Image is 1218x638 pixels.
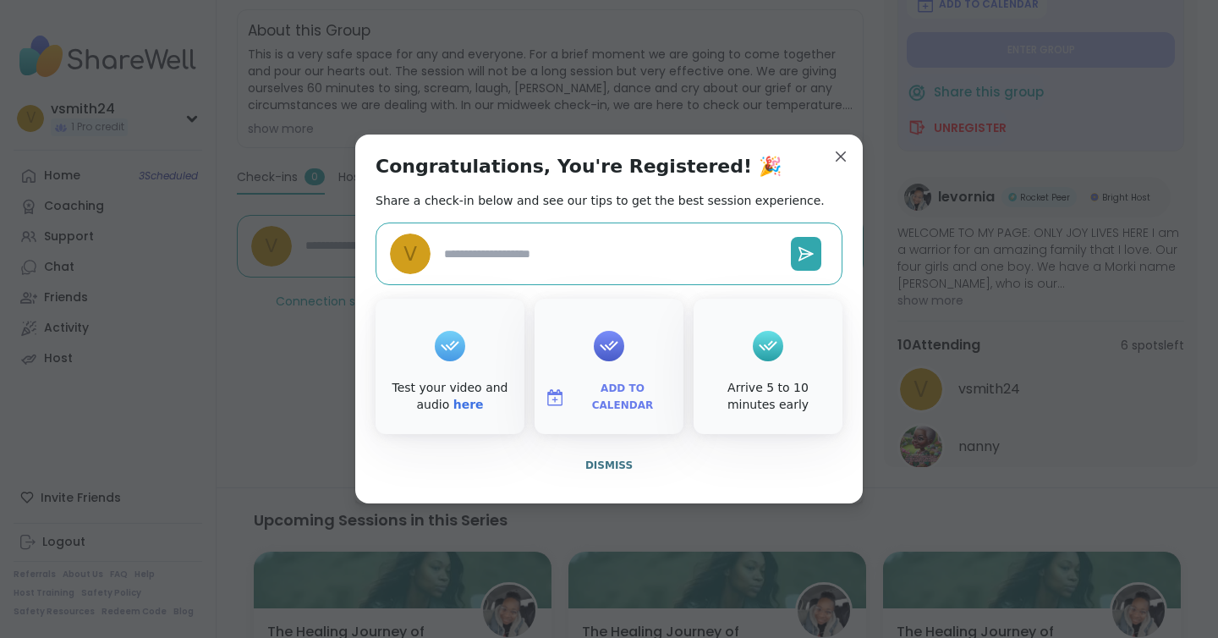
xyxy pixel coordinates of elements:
h2: Share a check-in below and see our tips to get the best session experience. [376,192,825,209]
button: Add to Calendar [538,380,680,415]
div: Test your video and audio [379,380,521,413]
a: here [453,398,484,411]
span: v [403,239,417,269]
button: Dismiss [376,448,842,483]
span: Add to Calendar [572,381,673,414]
img: ShareWell Logomark [545,388,565,408]
h1: Congratulations, You're Registered! 🎉 [376,155,782,179]
span: Dismiss [585,459,633,471]
div: Arrive 5 to 10 minutes early [697,380,839,413]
